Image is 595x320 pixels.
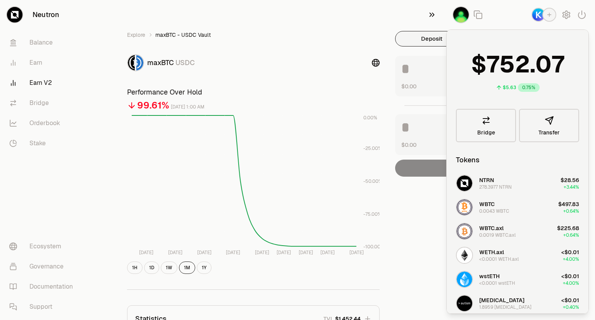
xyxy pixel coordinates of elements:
button: 1M [179,262,195,274]
span: +0.40% [563,304,579,310]
button: $0.00 [401,82,416,90]
a: Balance [3,33,84,53]
button: WETH.axl LogoWETH.axl<0.0001 WETH.axl<$0.01+4.00% [451,244,584,267]
a: Governance [3,256,84,277]
div: [DATE] 1:00 AM [171,103,205,112]
span: NTRN [479,177,494,184]
a: Support [3,297,84,317]
img: WBTC.axl Logo [457,224,472,239]
button: AUTISM Logo[MEDICAL_DATA]1.8959 [MEDICAL_DATA]<$0.01+0.40% [451,292,584,315]
img: NTRN Logo [457,175,472,191]
a: Bridge [3,93,84,113]
button: Deposit [395,31,468,46]
span: +0.64% [563,232,579,238]
span: wstETH [479,273,500,280]
span: <$0.01 [561,273,579,280]
img: WBTC Logo [457,200,472,215]
span: USDC [175,58,195,67]
div: Tokens [456,155,480,165]
a: Ecosystem [3,236,84,256]
span: [MEDICAL_DATA] [479,297,524,304]
tspan: -25.00% [363,145,382,151]
span: +0.64% [563,208,579,214]
span: <$0.01 [561,249,579,256]
img: WETH.axl Logo [457,248,472,263]
tspan: [DATE] [320,249,335,256]
button: Transfer [519,109,579,142]
a: Bridge [456,109,516,142]
tspan: -75.00% [363,211,382,217]
button: WBTC.axl LogoWBTC.axl0.0019 WBTC.axl$225.68+0.64% [451,220,584,243]
img: AADAO [453,7,469,22]
div: <0.0001 wstETH [479,280,515,286]
span: WBTC.axl [479,225,504,232]
tspan: [DATE] [349,249,364,256]
div: 99.61% [137,99,169,112]
nav: breadcrumb [127,31,380,39]
span: Bridge [477,130,495,135]
span: <$0.01 [561,297,579,304]
tspan: -100.00% [363,244,384,250]
button: Keplr [531,8,556,22]
tspan: [DATE] [299,249,313,256]
button: NTRN LogoNTRN278.3977 NTRN$28.56+3.44% [451,172,584,195]
div: 1.8959 [MEDICAL_DATA] [479,304,531,310]
div: 0.0019 WBTC.axl [479,232,516,238]
button: 1W [161,262,177,274]
img: wstETH Logo [457,272,472,287]
tspan: [DATE] [277,249,291,256]
tspan: [DATE] [197,249,212,256]
span: maxBTC - USDC Vault [155,31,211,39]
a: Documentation [3,277,84,297]
button: 1D [144,262,159,274]
a: Stake [3,133,84,153]
div: <0.0001 WETH.axl [479,256,519,262]
button: 1Y [197,262,212,274]
div: 0.0043 WBTC [479,208,509,214]
button: AADAO [452,6,469,23]
tspan: -50.00% [363,178,382,184]
span: WBTC [479,201,495,208]
h3: Performance Over Hold [127,87,380,98]
tspan: 0.00% [363,115,377,121]
span: $497.83 [558,201,579,208]
div: $5.63 [503,84,516,91]
span: $225.68 [557,225,579,232]
div: 0.75% [518,83,540,92]
img: Keplr [532,9,545,21]
tspan: [DATE] [255,249,269,256]
span: Transfer [538,130,560,135]
img: USDC Logo [136,55,143,71]
a: Orderbook [3,113,84,133]
img: AUTISM Logo [457,296,472,311]
tspan: [DATE] [139,249,153,256]
a: Explore [127,31,145,39]
button: wstETH LogowstETH<0.0001 wstETH<$0.01+4.00% [451,268,584,291]
a: Earn [3,53,84,73]
span: +4.00% [563,256,579,262]
button: $0.00 [401,141,416,149]
div: maxBTC [147,57,195,68]
button: 1H [127,262,143,274]
a: Earn V2 [3,73,84,93]
tspan: [DATE] [226,249,240,256]
tspan: [DATE] [168,249,182,256]
button: WBTC LogoWBTC0.0043 WBTC$497.83+0.64% [451,196,584,219]
img: maxBTC Logo [128,55,135,71]
div: 278.3977 NTRN [479,184,512,190]
span: $28.56 [561,177,579,184]
span: WETH.axl [479,249,504,256]
span: +3.44% [564,184,579,190]
span: +4.00% [563,280,579,286]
